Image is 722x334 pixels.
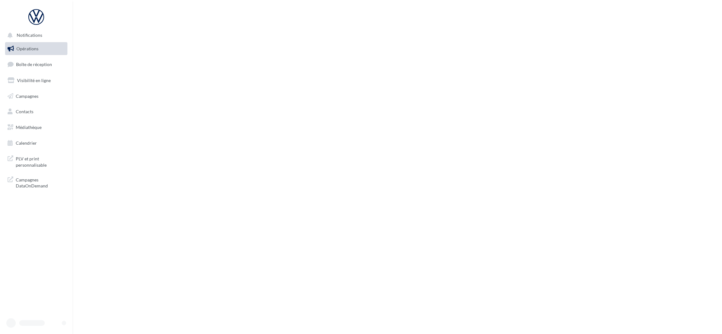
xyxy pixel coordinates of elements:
[16,125,42,130] span: Médiathèque
[4,121,69,134] a: Médiathèque
[4,105,69,118] a: Contacts
[4,152,69,170] a: PLV et print personnalisable
[4,90,69,103] a: Campagnes
[16,154,65,168] span: PLV et print personnalisable
[16,109,33,114] span: Contacts
[4,173,69,192] a: Campagnes DataOnDemand
[16,62,52,67] span: Boîte de réception
[16,46,38,51] span: Opérations
[4,42,69,55] a: Opérations
[17,78,51,83] span: Visibilité en ligne
[4,136,69,150] a: Calendrier
[4,74,69,87] a: Visibilité en ligne
[16,93,38,98] span: Campagnes
[16,140,37,146] span: Calendrier
[17,33,42,38] span: Notifications
[16,175,65,189] span: Campagnes DataOnDemand
[4,58,69,71] a: Boîte de réception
